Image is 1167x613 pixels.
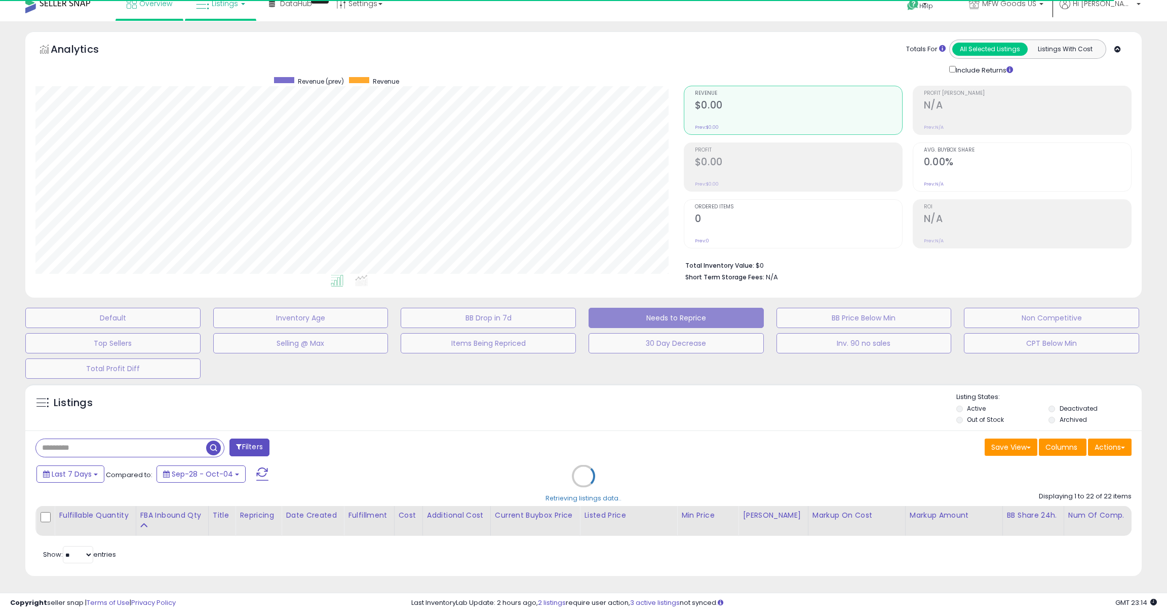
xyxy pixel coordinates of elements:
small: Prev: $0.00 [695,181,719,187]
strong: Copyright [10,598,47,607]
button: BB Price Below Min [776,308,952,328]
small: Prev: 0 [695,238,709,244]
button: Selling @ Max [213,333,388,353]
button: Inventory Age [213,308,388,328]
span: Revenue (prev) [298,77,344,86]
button: 30 Day Decrease [589,333,764,353]
button: Non Competitive [964,308,1139,328]
button: BB Drop in 7d [401,308,576,328]
a: Privacy Policy [131,598,176,607]
span: N/A [766,272,778,282]
button: Items Being Repriced [401,333,576,353]
span: 2025-10-12 23:14 GMT [1115,598,1157,607]
small: Prev: N/A [924,181,944,187]
b: Total Inventory Value: [685,261,754,270]
small: Prev: N/A [924,124,944,130]
button: Inv. 90 no sales [776,333,952,353]
button: All Selected Listings [952,43,1028,56]
span: ROI [924,204,1131,210]
a: Terms of Use [87,598,130,607]
a: 3 active listings [630,598,680,607]
b: Short Term Storage Fees: [685,273,764,281]
div: seller snap | | [10,598,176,608]
button: Top Sellers [25,333,201,353]
h5: Analytics [51,42,119,59]
button: Needs to Reprice [589,308,764,328]
button: CPT Below Min [964,333,1139,353]
div: Last InventoryLab Update: 2 hours ago, require user action, not synced. [411,598,1157,608]
button: Default [25,308,201,328]
span: Avg. Buybox Share [924,148,1131,153]
small: Prev: $0.00 [695,124,719,130]
a: 2 listings [538,598,566,607]
button: Total Profit Diff [25,358,201,379]
span: Revenue [373,77,399,86]
h2: 0.00% [924,156,1131,170]
div: Include Returns [942,64,1025,76]
span: Profit [PERSON_NAME] [924,91,1131,96]
h2: $0.00 [695,99,902,113]
div: Totals For [906,45,946,54]
h2: 0 [695,213,902,227]
span: Revenue [695,91,902,96]
div: Retrieving listings data.. [546,494,621,503]
span: Ordered Items [695,204,902,210]
li: $0 [685,259,1124,271]
button: Listings With Cost [1027,43,1103,56]
h2: N/A [924,213,1131,227]
span: Profit [695,148,902,153]
small: Prev: N/A [924,238,944,244]
span: Help [919,2,933,10]
h2: N/A [924,99,1131,113]
h2: $0.00 [695,156,902,170]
